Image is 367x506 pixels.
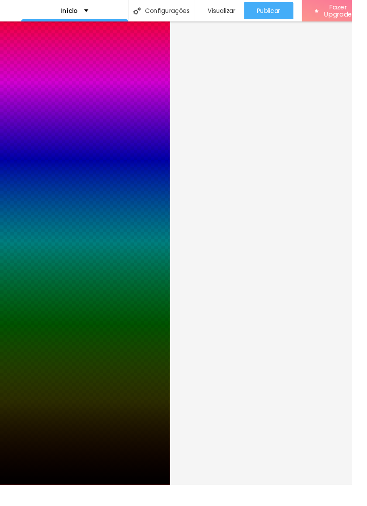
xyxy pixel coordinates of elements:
img: Icone [139,8,147,15]
span: Publicar [268,8,293,15]
span: Visualizar [217,8,246,15]
button: Visualizar [204,2,255,20]
p: Início [63,8,81,14]
button: Publicar [255,2,306,20]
